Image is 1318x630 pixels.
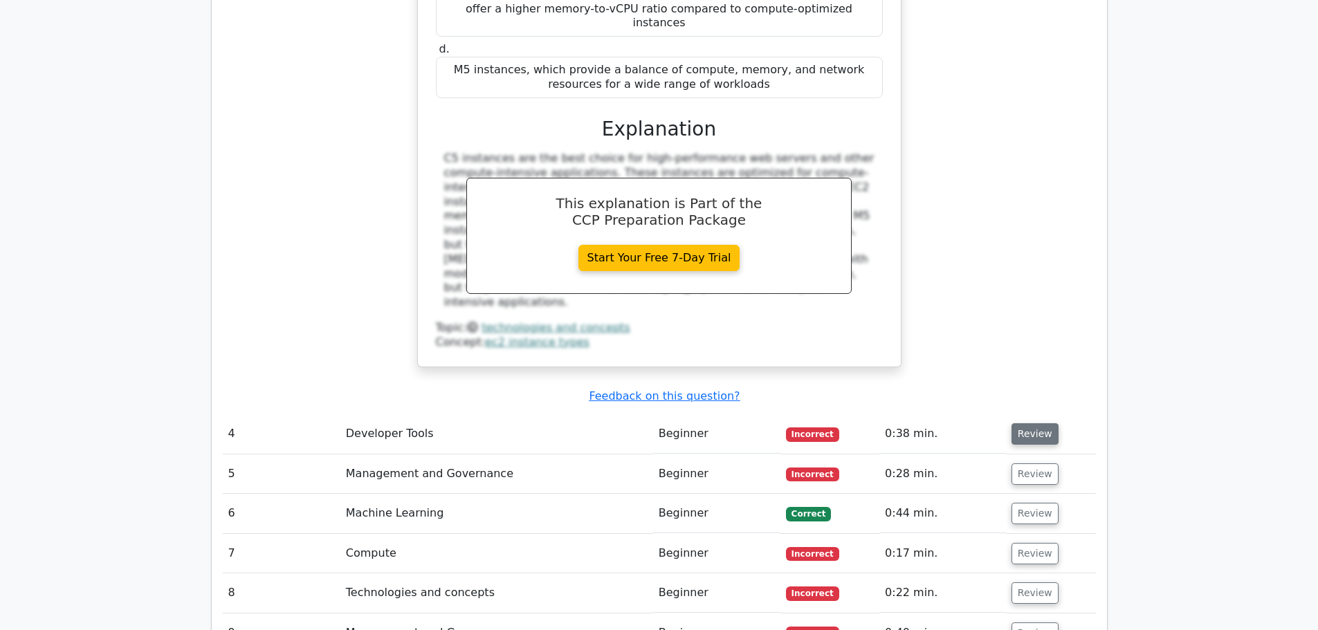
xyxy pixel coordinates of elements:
a: Start Your Free 7-Day Trial [578,245,740,271]
a: ec2 instance types [485,335,589,349]
td: 0:28 min. [879,454,1006,494]
td: Beginner [653,454,780,494]
span: Incorrect [786,547,839,561]
span: Correct [786,507,831,521]
div: Topic: [436,321,883,335]
div: Concept: [436,335,883,350]
button: Review [1012,463,1059,485]
div: M5 instances, which provide a balance of compute, memory, and network resources for a wide range ... [436,57,883,98]
span: d. [439,42,450,55]
button: Review [1012,503,1059,524]
td: 6 [223,494,340,533]
td: 0:44 min. [879,494,1006,533]
td: 8 [223,573,340,613]
div: C5 instances are the best choice for high-performance web servers and other compute-intensive app... [444,151,875,310]
td: Beginner [653,414,780,454]
span: Incorrect [786,467,839,481]
td: Management and Governance [340,454,653,494]
td: Beginner [653,534,780,573]
button: Review [1012,423,1059,445]
td: 0:17 min. [879,534,1006,573]
td: 5 [223,454,340,494]
a: technologies and concepts [482,321,630,334]
button: Review [1012,582,1059,604]
h3: Explanation [444,118,875,141]
td: Technologies and concepts [340,573,653,613]
span: Incorrect [786,427,839,441]
td: Developer Tools [340,414,653,454]
td: 4 [223,414,340,454]
td: Compute [340,534,653,573]
span: Incorrect [786,586,839,600]
td: 0:38 min. [879,414,1006,454]
td: Beginner [653,494,780,533]
a: Feedback on this question? [589,389,740,402]
td: 0:22 min. [879,573,1006,613]
td: 7 [223,534,340,573]
td: Machine Learning [340,494,653,533]
td: Beginner [653,573,780,613]
button: Review [1012,543,1059,564]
